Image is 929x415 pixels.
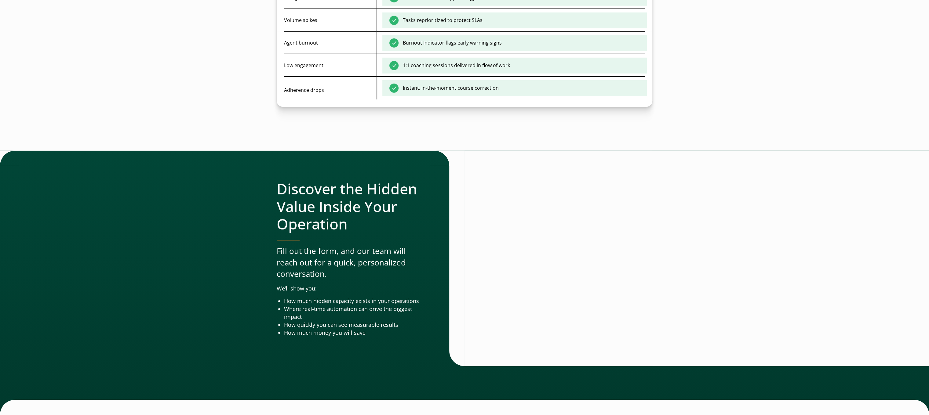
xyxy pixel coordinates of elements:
[284,321,425,329] li: How quickly you can see measurable results
[277,9,377,32] td: Volume spikes
[382,80,647,96] mark: Instant, in-the-moment course correction
[277,180,425,233] h2: Discover the Hidden Value Inside Your Operation
[382,58,647,74] mark: 1:1 coaching sessions delivered in flow of work
[277,77,377,107] td: Adherence drops
[389,61,399,70] img: Checkmark
[277,285,425,293] p: We’ll show you:
[284,305,425,321] li: Where real-time automation can drive the biggest impact
[277,32,377,54] td: Agent burnout
[277,245,425,280] p: Fill out the form, and our team will reach out for a quick, personalized conversation.
[284,329,425,337] li: How much money you will save
[382,35,647,51] mark: Burnout Indicator flags early warning signs
[284,297,425,305] li: How much hidden capacity exists in your operations
[277,54,377,77] td: Low engagement
[389,16,399,25] img: Checkmark
[382,13,647,28] mark: Tasks reprioritized to protect SLAs
[389,84,399,93] img: Checkmark
[389,38,399,48] img: Checkmark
